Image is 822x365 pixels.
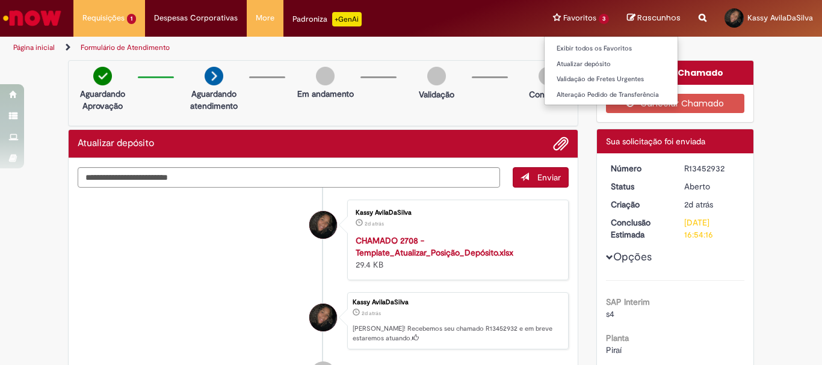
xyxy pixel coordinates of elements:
span: Rascunhos [637,12,681,23]
p: Concluído [529,88,567,100]
img: ServiceNow [1,6,63,30]
div: [DATE] 16:54:16 [684,216,740,241]
div: 27/08/2025 14:54:12 [684,198,740,210]
div: Kassy AvilaDaSilva [309,304,337,331]
p: [PERSON_NAME]! Recebemos seu chamado R13452932 e em breve estaremos atuando. [353,324,562,343]
b: Planta [606,333,629,343]
span: Kassy AvilaDaSilva [747,13,813,23]
span: Despesas Corporativas [154,12,238,24]
span: More [256,12,274,24]
a: Formulário de Atendimento [81,43,170,52]
div: Kassy AvilaDaSilva [353,299,562,306]
time: 27/08/2025 14:54:09 [365,220,384,227]
div: Kassy AvilaDaSilva [309,211,337,239]
b: SAP Interim [606,296,650,307]
p: Validação [419,88,454,100]
a: Atualizar depósito [545,58,678,71]
dt: Criação [602,198,676,210]
button: Adicionar anexos [553,136,569,152]
span: 2d atrás [362,310,381,317]
span: Requisições [82,12,125,24]
ul: Trilhas de página [9,37,539,59]
a: Alteração Pedido de Transferência [545,88,678,102]
a: CHAMADO 2708 - Template_Atualizar_Posição_Depósito.xlsx [356,235,513,258]
h2: Atualizar depósito Histórico de tíquete [78,138,154,149]
a: Rascunhos [627,13,681,24]
a: Exibir todos os Favoritos [545,42,678,55]
p: Em andamento [297,88,354,100]
div: Aberto [684,180,740,192]
img: img-circle-grey.png [539,67,557,85]
p: Aguardando atendimento [185,88,243,112]
img: img-circle-grey.png [427,67,446,85]
a: Validação de Fretes Urgentes [545,73,678,86]
span: s4 [606,308,614,319]
span: Enviar [537,172,561,183]
textarea: Digite sua mensagem aqui... [78,167,500,188]
button: Enviar [513,167,569,188]
span: 1 [127,14,136,24]
div: R13452932 [684,162,740,174]
li: Kassy AvilaDaSilva [78,292,569,350]
span: Sua solicitação foi enviada [606,136,705,147]
ul: Favoritos [544,36,678,105]
div: 29.4 KB [356,235,556,271]
p: Aguardando Aprovação [73,88,132,112]
dt: Número [602,162,676,174]
img: img-circle-grey.png [316,67,335,85]
div: Kassy AvilaDaSilva [356,209,556,216]
time: 27/08/2025 14:54:12 [362,310,381,317]
time: 27/08/2025 14:54:12 [684,199,713,210]
span: 2d atrás [365,220,384,227]
span: Favoritos [563,12,596,24]
span: 2d atrás [684,199,713,210]
dt: Conclusão Estimada [602,216,676,241]
span: 3 [599,14,609,24]
div: Padroniza [292,12,362,26]
img: arrow-next.png [205,67,223,85]
a: Página inicial [13,43,55,52]
p: +GenAi [332,12,362,26]
img: check-circle-green.png [93,67,112,85]
dt: Status [602,180,676,192]
span: Piraí [606,345,622,355]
